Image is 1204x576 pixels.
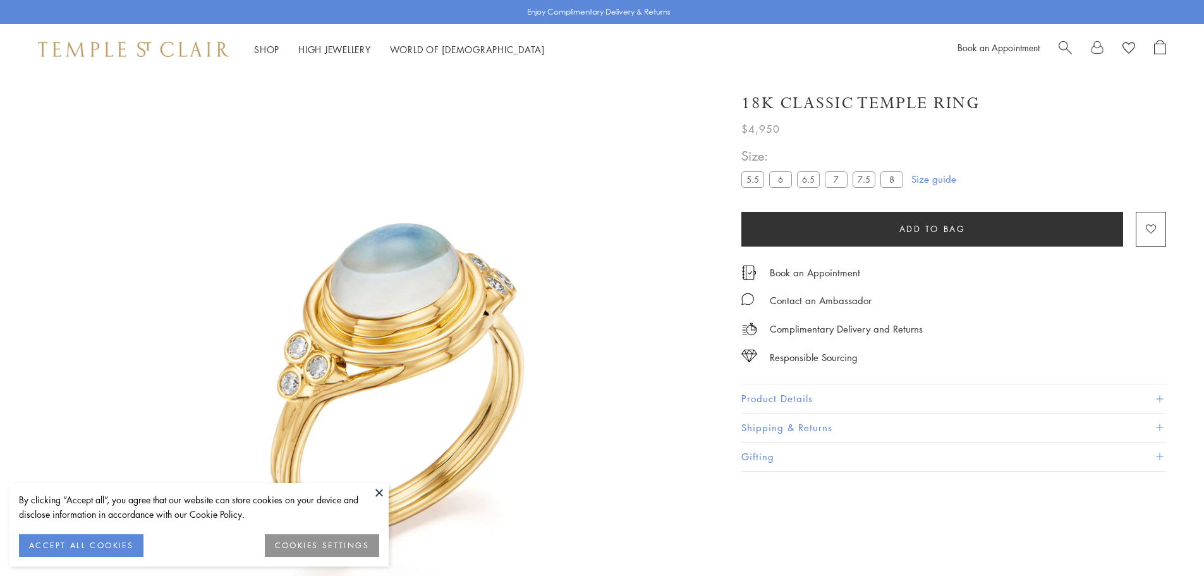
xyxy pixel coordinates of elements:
img: icon_appointment.svg [741,266,757,280]
button: Product Details [741,384,1166,413]
a: Book an Appointment [958,41,1040,54]
label: 5.5 [741,171,764,187]
a: Size guide [911,173,956,185]
a: High JewelleryHigh Jewellery [298,43,371,56]
a: World of [DEMOGRAPHIC_DATA]World of [DEMOGRAPHIC_DATA] [390,43,545,56]
div: Responsible Sourcing [770,350,858,365]
div: Contact an Ambassador [770,293,872,309]
a: View Wishlist [1122,40,1135,59]
img: icon_sourcing.svg [741,350,757,362]
p: Enjoy Complimentary Delivery & Returns [527,6,671,18]
button: Gifting [741,443,1166,471]
img: Temple St. Clair [38,42,229,57]
img: icon_delivery.svg [741,321,757,337]
button: Add to bag [741,212,1123,247]
a: Open Shopping Bag [1154,40,1166,59]
label: 6 [769,171,792,187]
label: 8 [880,171,903,187]
nav: Main navigation [254,42,545,58]
div: By clicking “Accept all”, you agree that our website can store cookies on your device and disclos... [19,493,379,522]
span: Size: [741,145,908,166]
button: ACCEPT ALL COOKIES [19,534,143,557]
label: 7.5 [853,171,875,187]
button: COOKIES SETTINGS [265,534,379,557]
a: Search [1059,40,1072,59]
span: Add to bag [899,222,966,236]
span: $4,950 [741,121,780,137]
p: Complimentary Delivery and Returns [770,321,923,337]
h1: 18K Classic Temple Ring [741,92,980,114]
a: Book an Appointment [770,266,860,279]
img: MessageIcon-01_2.svg [741,293,754,305]
a: ShopShop [254,43,279,56]
label: 7 [825,171,848,187]
label: 6.5 [797,171,820,187]
button: Shipping & Returns [741,414,1166,442]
